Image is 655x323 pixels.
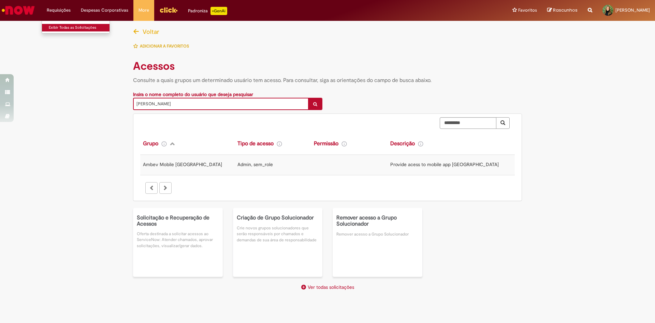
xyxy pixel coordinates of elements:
[47,7,71,14] span: Requisições
[137,231,219,248] p: Oferta destinada a solicitar acessos ao ServiceNow: Atender chamados, aprovar solicitações, visua...
[547,7,578,14] a: Rascunhos
[518,7,537,14] span: Favoritos
[390,161,499,167] span: Provide acess to mobile app [GEOGRAPHIC_DATA]
[143,139,158,148] div: Grupo
[301,284,354,290] a: Ver todas solicitações
[81,7,128,14] span: Despesas Corporativas
[140,133,235,155] th: Grupo
[188,7,227,15] div: Padroniza
[314,139,338,148] div: Permissão
[553,7,578,13] span: Rascunhos
[159,5,178,15] img: click_logo_yellow_360x200.png
[133,25,163,39] button: Voltar
[615,7,650,13] span: [PERSON_NAME]
[133,39,193,53] button: Adicionar a Favoritos
[333,208,422,277] a: Remover acesso a Grupo Solucionador Remover acesso a Grupo Solucionador
[133,91,322,98] div: Insira o nome completo do usuário que deseja pesquisar
[390,139,415,148] div: Descrição
[140,43,189,49] span: Adicionar a Favoritos
[133,60,522,73] h1: Acessos
[237,225,319,243] p: Crie novos grupos solucionadores que serão responsáveis por chamados e demandas de sua área de re...
[336,231,419,237] p: Remover acesso a Grupo Solucionador
[42,21,110,33] ul: Requisições
[237,139,274,148] div: Tipo de acesso
[210,7,227,15] p: +GenAi
[133,208,223,277] a: Solicitação e Recuperação de Acessos Oferta destinada a solicitar acessos ao ServiceNow: Atender ...
[440,117,496,129] input: Pesquisar
[237,161,273,167] span: Admin, sem_role
[1,3,36,17] img: ServiceNow
[496,117,510,129] button: Pesquisar
[136,98,305,109] span: [PERSON_NAME]
[235,133,311,155] th: Tipo de acesso
[388,133,515,155] th: Descrição
[139,7,149,14] span: More
[133,77,522,84] h4: Consulte a quais grupos um determinado usuário tem acesso. Para consultar, siga as orientações do...
[336,215,419,227] h5: Remover acesso a Grupo Solucionador
[42,24,117,31] a: Exibir Todas as Solicitações
[237,215,319,221] h5: Criação de Grupo Solucionador
[133,98,322,110] a: [PERSON_NAME]Limpar campo user
[233,208,323,277] a: Criação de Grupo Solucionador Crie novos grupos solucionadores que serão responsáveis por chamado...
[143,161,222,167] span: Ambev Mobile [GEOGRAPHIC_DATA]
[311,133,388,155] th: Permissão
[137,215,219,227] h5: Solicitação e Recuperação de Acessos
[143,28,159,36] span: Voltar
